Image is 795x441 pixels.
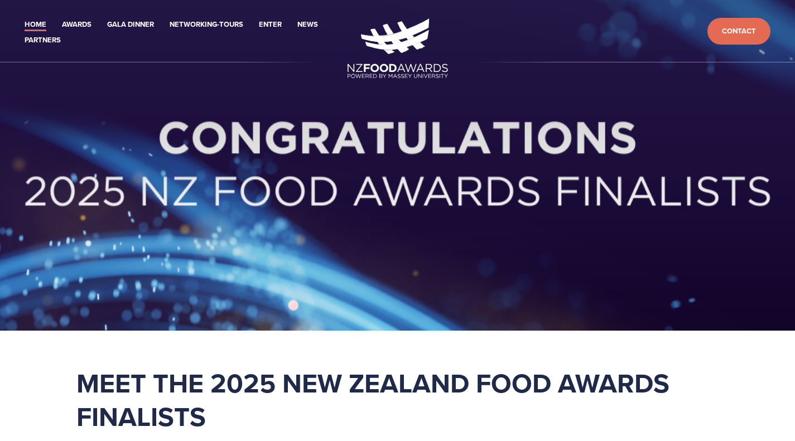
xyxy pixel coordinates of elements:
[25,18,46,31] a: Home
[707,18,770,45] a: Contact
[170,18,243,31] a: Networking-Tours
[297,18,318,31] a: News
[62,18,91,31] a: Awards
[259,18,282,31] a: Enter
[25,34,61,47] a: Partners
[107,18,154,31] a: Gala Dinner
[76,364,676,436] strong: Meet the 2025 New Zealand Food Awards Finalists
